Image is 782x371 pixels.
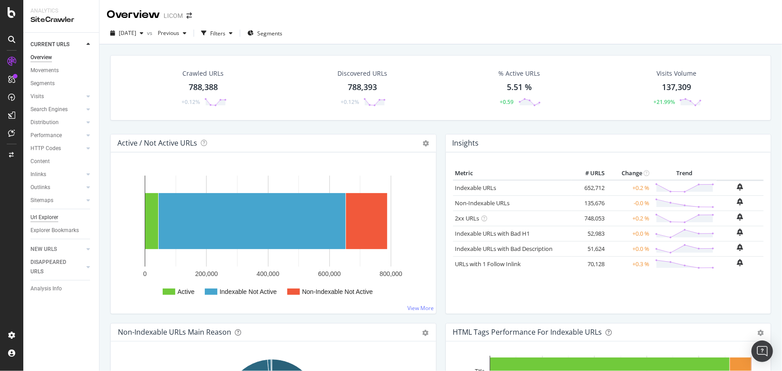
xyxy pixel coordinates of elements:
th: Metric [453,167,571,180]
div: +0.12% [341,98,359,106]
a: Segments [30,79,93,88]
td: +0.0 % [607,226,652,241]
a: Content [30,157,93,166]
div: Distribution [30,118,59,127]
button: Previous [154,26,190,40]
div: bell-plus [737,259,743,266]
div: +21.99% [653,98,675,106]
div: Open Intercom Messenger [752,341,773,362]
svg: A chart. [118,167,426,306]
div: Discovered URLs [337,69,387,78]
a: Visits [30,92,84,101]
div: bell-plus [737,229,743,236]
td: 51,624 [571,241,607,256]
a: Distribution [30,118,84,127]
div: 788,388 [189,82,218,93]
td: 748,053 [571,211,607,226]
div: Visits [30,92,44,101]
td: -0.0 % [607,195,652,211]
div: Non-Indexable URLs Main Reason [118,328,231,336]
button: Filters [198,26,236,40]
text: Indexable Not Active [220,288,277,295]
text: 200,000 [195,270,218,277]
a: Outlinks [30,183,84,192]
a: Non-Indexable URLs [455,199,510,207]
a: Analysis Info [30,284,93,293]
div: SiteCrawler [30,15,92,25]
div: % Active URLs [499,69,540,78]
h4: Insights [453,137,479,149]
div: DISAPPEARED URLS [30,258,76,276]
div: Analytics [30,7,92,15]
a: Url Explorer [30,213,93,222]
a: CURRENT URLS [30,40,84,49]
th: Trend [652,167,717,180]
th: # URLS [571,167,607,180]
td: 652,712 [571,180,607,196]
td: +0.0 % [607,241,652,256]
a: View More [408,304,434,312]
div: Overview [107,7,160,22]
div: 5.51 % [507,82,532,93]
div: Segments [30,79,55,88]
div: Sitemaps [30,196,53,205]
a: Search Engines [30,105,84,114]
div: +0.59 [500,98,514,106]
a: HTTP Codes [30,144,84,153]
a: URLs with 1 Follow Inlink [455,260,521,268]
span: vs [147,29,154,37]
h4: Active / Not Active URLs [117,137,197,149]
div: gear [757,330,764,336]
div: HTTP Codes [30,144,61,153]
div: NEW URLS [30,245,57,254]
div: Inlinks [30,170,46,179]
text: 400,000 [257,270,280,277]
a: Indexable URLs with Bad Description [455,245,553,253]
td: +0.3 % [607,256,652,272]
a: Inlinks [30,170,84,179]
span: Previous [154,29,179,37]
div: Url Explorer [30,213,58,222]
a: 2xx URLs [455,214,480,222]
div: Overview [30,53,52,62]
a: NEW URLS [30,245,84,254]
button: [DATE] [107,26,147,40]
div: 788,393 [348,82,377,93]
a: DISAPPEARED URLS [30,258,84,276]
text: 600,000 [318,270,341,277]
div: Performance [30,131,62,140]
a: Overview [30,53,93,62]
div: HTML Tags Performance for Indexable URLs [453,328,602,336]
a: Explorer Bookmarks [30,226,93,235]
td: 70,128 [571,256,607,272]
div: Visits Volume [657,69,697,78]
div: Explorer Bookmarks [30,226,79,235]
text: Active [177,288,194,295]
div: arrow-right-arrow-left [186,13,192,19]
a: Performance [30,131,84,140]
div: bell-plus [737,183,743,190]
div: CURRENT URLS [30,40,69,49]
text: 800,000 [380,270,402,277]
div: Content [30,157,50,166]
a: Indexable URLs with Bad H1 [455,229,530,237]
div: bell-plus [737,244,743,251]
td: +0.2 % [607,211,652,226]
text: Non-Indexable Not Active [302,288,373,295]
div: 137,309 [662,82,691,93]
div: bell-plus [737,213,743,220]
button: Segments [244,26,286,40]
td: 135,676 [571,195,607,211]
div: +0.12% [181,98,200,106]
div: LICOM [164,11,183,20]
th: Change [607,167,652,180]
a: Indexable URLs [455,184,497,192]
td: +0.2 % [607,180,652,196]
span: 2025 Aug. 22nd [119,29,136,37]
a: Sitemaps [30,196,84,205]
td: 52,983 [571,226,607,241]
div: Search Engines [30,105,68,114]
div: Crawled URLs [182,69,224,78]
span: Segments [257,30,282,37]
